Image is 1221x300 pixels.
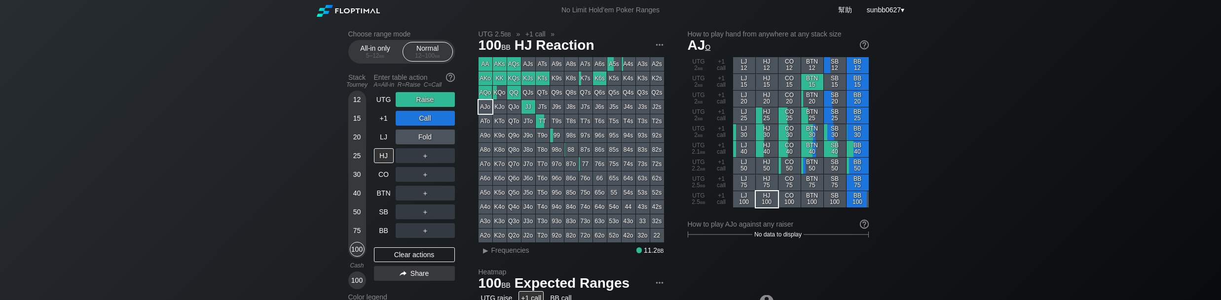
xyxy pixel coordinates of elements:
[607,200,621,214] div: 54o
[607,186,621,200] div: 55
[801,141,823,157] div: BTN 40
[350,204,365,219] div: 50
[688,158,710,174] div: UTG 2.2
[698,98,703,105] span: bb
[579,86,592,100] div: Q7s
[564,114,578,128] div: T8s
[550,214,564,228] div: 93o
[536,157,550,171] div: T7o
[688,124,710,140] div: UTG 2
[636,71,650,85] div: K3s
[698,65,703,71] span: bb
[636,129,650,142] div: 93s
[622,86,635,100] div: Q4s
[593,114,607,128] div: T6s
[550,186,564,200] div: 95o
[536,57,550,71] div: ATs
[579,57,592,71] div: A7s
[374,81,455,88] div: A=All-in R=Raise C=Call
[355,52,396,59] div: 5 – 12
[607,129,621,142] div: 95s
[636,171,650,185] div: 63s
[801,107,823,124] div: BTN 25
[801,57,823,73] div: BTN 12
[407,52,448,59] div: 12 – 100
[493,129,507,142] div: K9o
[650,86,664,100] div: Q2s
[778,174,801,191] div: CO 75
[824,174,846,191] div: SB 75
[536,143,550,157] div: T8o
[350,167,365,182] div: 30
[536,129,550,142] div: T9o
[778,57,801,73] div: CO 12
[350,148,365,163] div: 25
[504,30,511,38] span: bb
[847,57,869,73] div: BB 12
[710,158,733,174] div: +1 call
[607,143,621,157] div: 85s
[733,158,755,174] div: LJ 50
[847,191,869,207] div: BB 100
[824,191,846,207] div: SB 100
[507,57,521,71] div: AQs
[507,143,521,157] div: Q8o
[400,271,407,276] img: share.864f2f62.svg
[501,41,511,52] span: bb
[622,214,635,228] div: 43o
[650,200,664,214] div: 42s
[374,186,394,200] div: BTN
[564,100,578,114] div: J8s
[622,129,635,142] div: 94s
[733,191,755,207] div: LJ 100
[493,200,507,214] div: K4o
[317,5,380,17] img: Floptimal logo
[344,81,370,88] div: Tourney
[477,38,512,54] span: 100
[824,57,846,73] div: SB 12
[847,107,869,124] div: BB 25
[650,157,664,171] div: 72s
[756,74,778,90] div: HJ 15
[479,100,492,114] div: AJo
[778,191,801,207] div: CO 100
[650,186,664,200] div: 52s
[778,91,801,107] div: CO 20
[550,100,564,114] div: J9s
[622,171,635,185] div: 64s
[607,71,621,85] div: K5s
[493,229,507,242] div: K2o
[536,114,550,128] div: TT
[654,39,665,50] img: ellipsis.fd386fe8.svg
[507,157,521,171] div: Q7o
[756,191,778,207] div: HJ 100
[756,174,778,191] div: HJ 75
[579,143,592,157] div: 87s
[700,182,705,189] span: bb
[479,186,492,200] div: A5o
[550,114,564,128] div: T9s
[521,71,535,85] div: KJs
[507,200,521,214] div: Q4o
[507,86,521,100] div: QQ
[564,143,578,157] div: 88
[521,114,535,128] div: JTo
[636,214,650,228] div: 33
[733,91,755,107] div: LJ 20
[550,200,564,214] div: 94o
[350,223,365,238] div: 75
[521,129,535,142] div: J9o
[698,81,703,88] span: bb
[507,100,521,114] div: QJo
[824,124,846,140] div: SB 30
[507,114,521,128] div: QTo
[733,107,755,124] div: LJ 25
[593,143,607,157] div: 86s
[710,141,733,157] div: +1 call
[374,223,394,238] div: BB
[350,111,365,126] div: 15
[778,141,801,157] div: CO 40
[593,129,607,142] div: 96s
[348,30,455,38] h2: Choose range mode
[350,242,365,257] div: 100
